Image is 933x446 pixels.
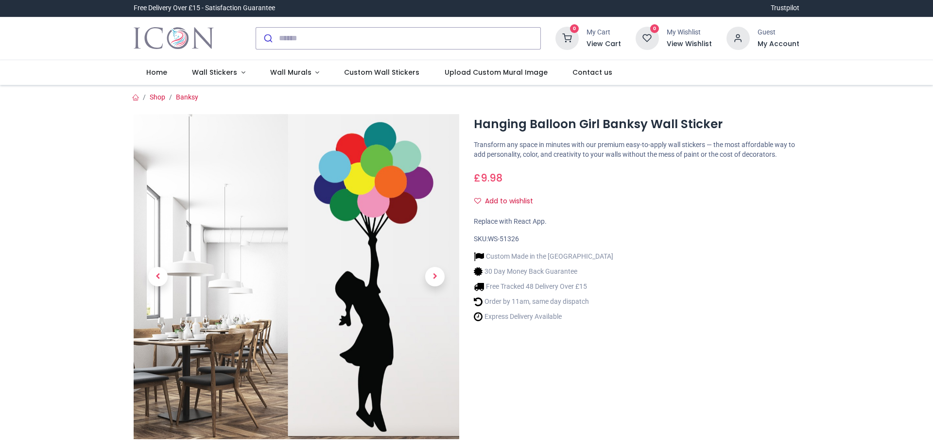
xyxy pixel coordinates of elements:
a: Banksy [176,93,198,101]
a: 0 [636,33,659,41]
a: Shop [150,93,165,101]
sup: 0 [650,24,659,33]
li: Free Tracked 48 Delivery Over £15 [474,281,613,292]
i: Add to wishlist [474,198,481,204]
a: Wall Murals [258,60,332,85]
span: Next [425,267,445,286]
div: Free Delivery Over £15 - Satisfaction Guarantee [134,3,275,13]
li: Order by 11am, same day dispatch [474,297,613,307]
img: Hanging Balloon Girl Banksy Wall Sticker [134,114,459,439]
span: Previous [148,267,168,286]
a: View Cart [587,39,621,49]
img: Icon Wall Stickers [134,25,214,52]
span: 9.98 [481,171,502,185]
a: Logo of Icon Wall Stickers [134,25,214,52]
li: 30 Day Money Back Guarantee [474,266,613,277]
span: £ [474,171,502,185]
a: Trustpilot [771,3,799,13]
a: Next [411,163,459,390]
div: My Wishlist [667,28,712,37]
sup: 0 [570,24,579,33]
div: Replace with React App. [474,217,799,227]
li: Custom Made in the [GEOGRAPHIC_DATA] [474,251,613,262]
a: Previous [134,163,182,390]
span: Wall Stickers [192,67,237,77]
button: Submit [256,28,279,49]
a: 0 [555,33,579,41]
span: Contact us [572,67,612,77]
button: Add to wishlistAdd to wishlist [474,193,541,210]
span: Home [146,67,167,77]
p: Transform any space in minutes with our premium easy-to-apply wall stickers — the most affordable... [474,140,799,159]
a: Wall Stickers [179,60,258,85]
span: Upload Custom Mural Image [445,67,548,77]
a: View Wishlist [667,39,712,49]
div: My Cart [587,28,621,37]
span: Custom Wall Stickers [344,67,419,77]
h1: Hanging Balloon Girl Banksy Wall Sticker [474,116,799,132]
a: My Account [758,39,799,49]
div: SKU: [474,234,799,244]
div: Guest [758,28,799,37]
li: Express Delivery Available [474,312,613,322]
span: Wall Murals [270,67,311,77]
span: WS-51326 [488,235,519,243]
